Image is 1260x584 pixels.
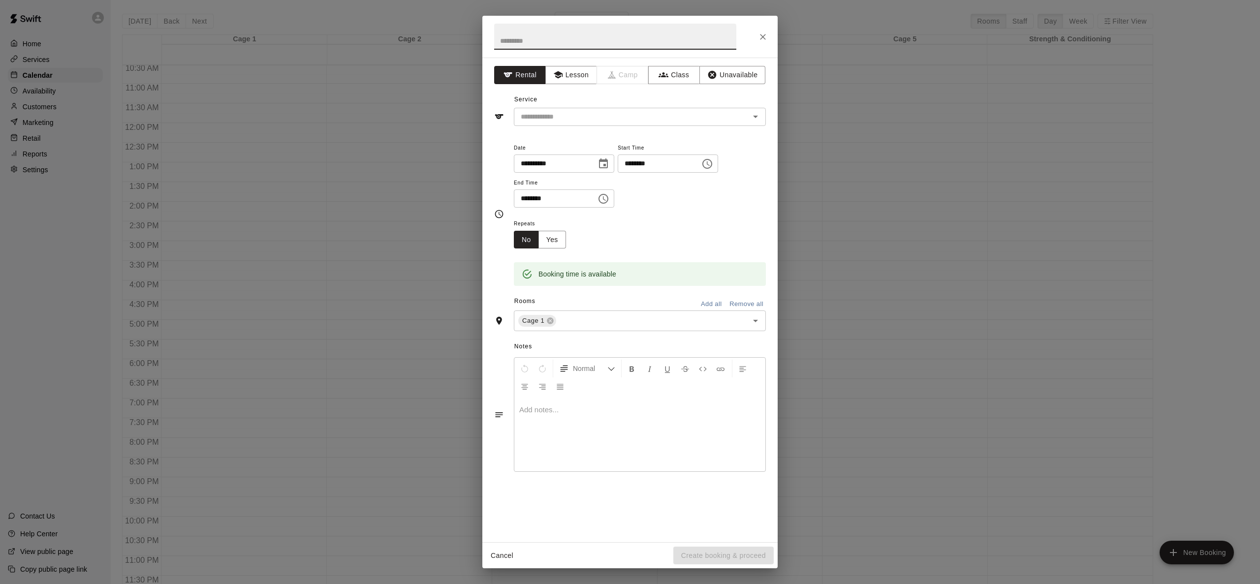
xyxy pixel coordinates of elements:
button: Cancel [486,547,518,565]
button: Right Align [534,377,551,395]
button: Remove all [727,297,766,312]
button: Format Bold [624,360,640,377]
span: End Time [514,177,614,190]
button: Open [749,314,762,328]
button: Unavailable [699,66,765,84]
button: Yes [538,231,566,249]
div: Cage 1 [518,315,556,327]
span: Normal [573,364,607,373]
div: Booking time is available [538,265,616,283]
button: Class [648,66,700,84]
button: Insert Link [712,360,729,377]
span: Notes [514,339,766,355]
div: outlined button group [514,231,566,249]
button: Redo [534,360,551,377]
svg: Rooms [494,316,504,326]
button: Justify Align [552,377,568,395]
span: Start Time [618,142,718,155]
button: Close [754,28,772,46]
button: Format Underline [659,360,676,377]
button: Open [749,110,762,123]
button: Choose time, selected time is 11:00 AM [697,154,717,174]
button: Center Align [516,377,533,395]
button: Format Italics [641,360,658,377]
svg: Timing [494,209,504,219]
svg: Notes [494,410,504,420]
span: Date [514,142,614,155]
button: Lesson [545,66,597,84]
button: Choose time, selected time is 11:30 AM [594,189,613,209]
button: Choose date, selected date is Sep 18, 2025 [594,154,613,174]
span: Rooms [514,298,535,305]
button: Rental [494,66,546,84]
button: Undo [516,360,533,377]
span: Repeats [514,217,574,231]
button: Add all [695,297,727,312]
button: Format Strikethrough [677,360,693,377]
span: Camps can only be created in the Services page [597,66,649,84]
button: Formatting Options [555,360,619,377]
span: Cage 1 [518,316,548,326]
svg: Service [494,112,504,122]
span: Service [514,96,537,103]
button: Left Align [734,360,751,377]
button: No [514,231,539,249]
button: Insert Code [694,360,711,377]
